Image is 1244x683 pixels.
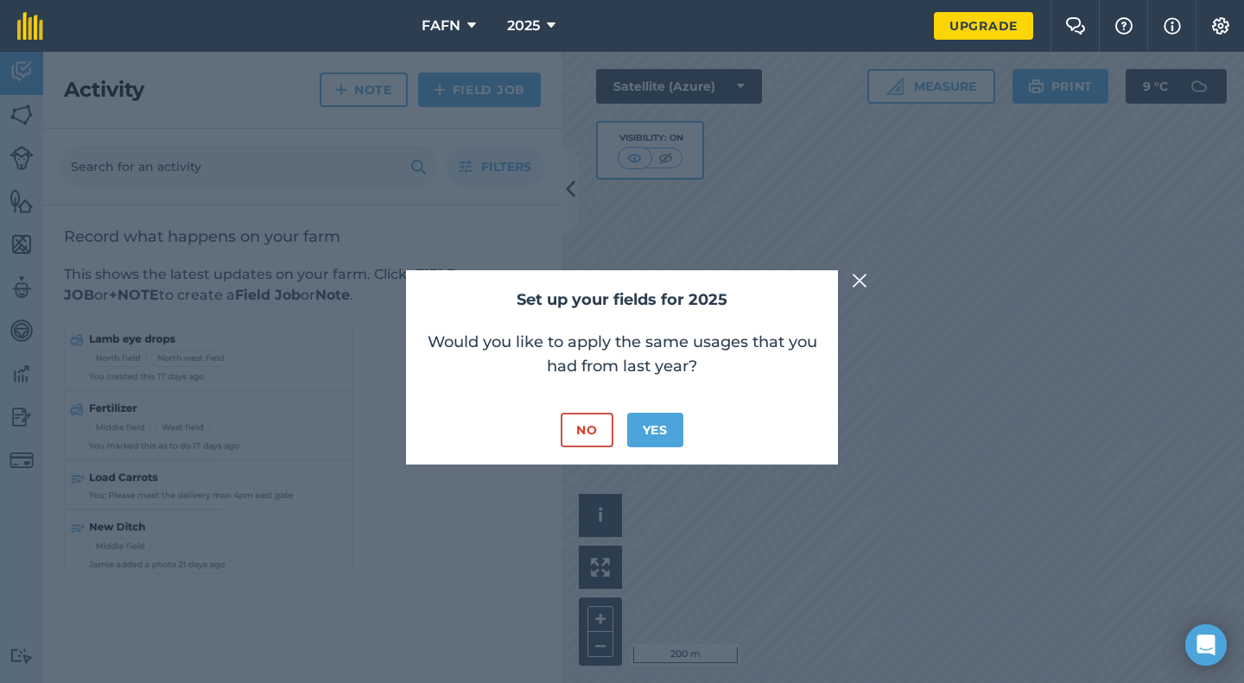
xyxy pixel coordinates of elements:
h2: Set up your fields for 2025 [423,288,821,313]
img: fieldmargin Logo [17,12,43,40]
div: Open Intercom Messenger [1185,624,1227,666]
span: 2025 [507,16,540,36]
img: Two speech bubbles overlapping with the left bubble in the forefront [1065,17,1086,35]
img: A cog icon [1210,17,1231,35]
button: Yes [627,413,683,447]
img: svg+xml;base64,PHN2ZyB4bWxucz0iaHR0cDovL3d3dy53My5vcmcvMjAwMC9zdmciIHdpZHRoPSIyMiIgaGVpZ2h0PSIzMC... [852,270,867,291]
a: Upgrade [934,12,1033,40]
button: No [561,413,612,447]
img: A question mark icon [1114,17,1134,35]
img: svg+xml;base64,PHN2ZyB4bWxucz0iaHR0cDovL3d3dy53My5vcmcvMjAwMC9zdmciIHdpZHRoPSIxNyIgaGVpZ2h0PSIxNy... [1164,16,1181,36]
span: FAFN [422,16,460,36]
p: Would you like to apply the same usages that you had from last year? [423,330,821,378]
